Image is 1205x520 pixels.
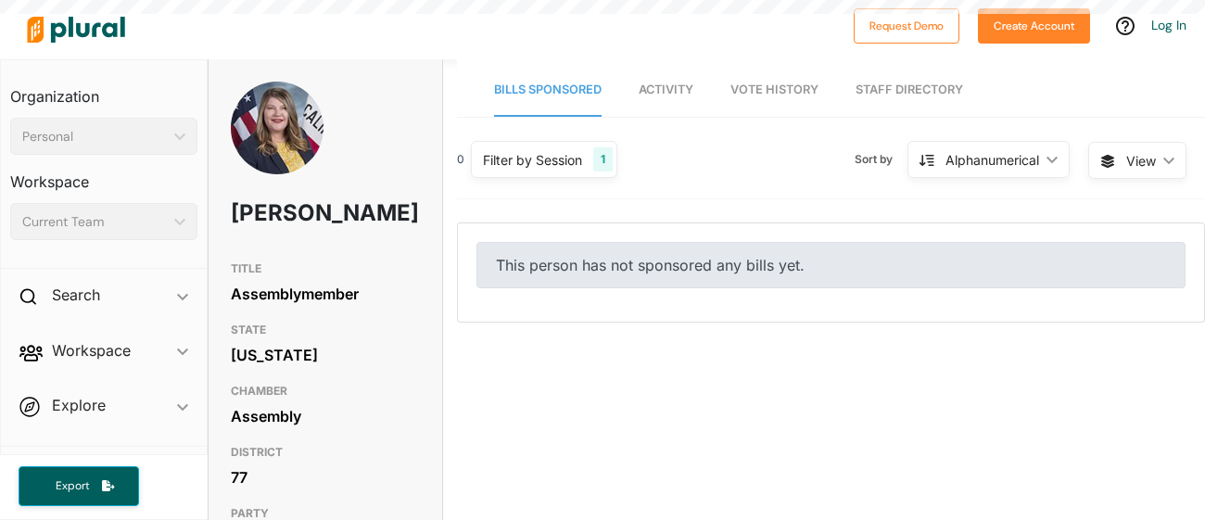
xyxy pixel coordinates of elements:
div: Assembly [231,402,420,430]
div: Filter by Session [483,150,582,170]
div: Personal [22,127,167,146]
a: Create Account [978,15,1090,34]
a: Bills Sponsored [494,64,602,117]
button: Create Account [978,8,1090,44]
h1: [PERSON_NAME] [231,185,344,241]
div: Assemblymember [231,280,420,308]
span: View [1126,151,1156,171]
div: Alphanumerical [945,150,1039,170]
span: Vote History [730,82,818,96]
h2: Search [52,285,100,305]
span: Sort by [855,151,907,168]
span: Activity [639,82,693,96]
a: Vote History [730,64,818,117]
a: Log In [1151,17,1186,33]
div: [US_STATE] [231,341,420,369]
h3: Organization [10,70,197,110]
div: 77 [231,463,420,491]
img: Headshot of Tasha Boerner [231,82,323,197]
h3: STATE [231,319,420,341]
a: Request Demo [854,15,959,34]
a: Activity [639,64,693,117]
h3: Workspace [10,155,197,196]
h3: TITLE [231,258,420,280]
div: This person has not sponsored any bills yet. [476,242,1186,288]
a: Staff Directory [856,64,963,117]
h3: CHAMBER [231,380,420,402]
h3: DISTRICT [231,441,420,463]
span: Export [43,478,102,494]
div: 1 [593,147,613,171]
button: Export [19,466,139,506]
span: Bills Sponsored [494,82,602,96]
div: 0 [457,151,464,168]
button: Request Demo [854,8,959,44]
div: Current Team [22,212,167,232]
